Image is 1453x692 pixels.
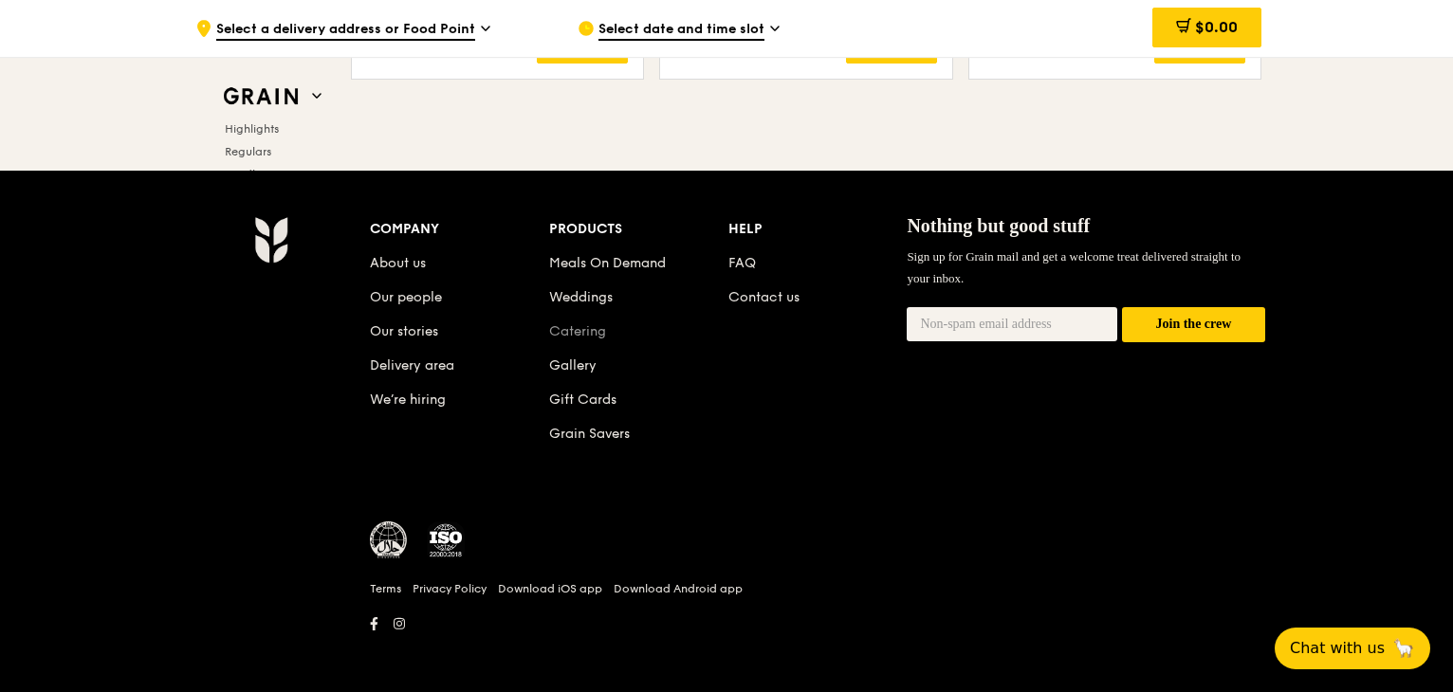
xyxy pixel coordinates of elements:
[537,33,628,64] div: Add
[1122,307,1265,342] button: Join the crew
[225,168,267,181] span: Bundles
[225,122,279,136] span: Highlights
[549,216,728,243] div: Products
[216,20,475,41] span: Select a delivery address or Food Point
[370,289,442,305] a: Our people
[549,323,606,339] a: Catering
[498,581,602,596] a: Download iOS app
[1275,628,1430,669] button: Chat with us🦙
[370,255,426,271] a: About us
[1290,637,1385,660] span: Chat with us
[427,521,465,559] img: ISO Certified
[370,357,454,373] a: Delivery area
[370,323,438,339] a: Our stories
[728,255,756,271] a: FAQ
[370,392,446,408] a: We’re hiring
[225,145,271,158] span: Regulars
[614,581,743,596] a: Download Android app
[549,392,616,408] a: Gift Cards
[413,581,487,596] a: Privacy Policy
[907,307,1117,341] input: Non-spam email address
[1195,18,1238,36] span: $0.00
[370,521,408,559] img: MUIS Halal Certified
[254,216,287,264] img: Grain
[907,215,1090,236] span: Nothing but good stuff
[1392,637,1415,660] span: 🦙
[728,216,908,243] div: Help
[549,357,597,373] a: Gallery
[598,20,764,41] span: Select date and time slot
[728,289,800,305] a: Contact us
[180,637,1273,652] h6: Revision
[217,80,304,114] img: Grain web logo
[370,581,401,596] a: Terms
[549,255,666,271] a: Meals On Demand
[1154,33,1245,64] div: Add
[370,216,549,243] div: Company
[549,289,613,305] a: Weddings
[907,249,1241,284] span: Sign up for Grain mail and get a welcome treat delivered straight to your inbox.
[846,33,937,64] div: Add
[549,426,630,442] a: Grain Savers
